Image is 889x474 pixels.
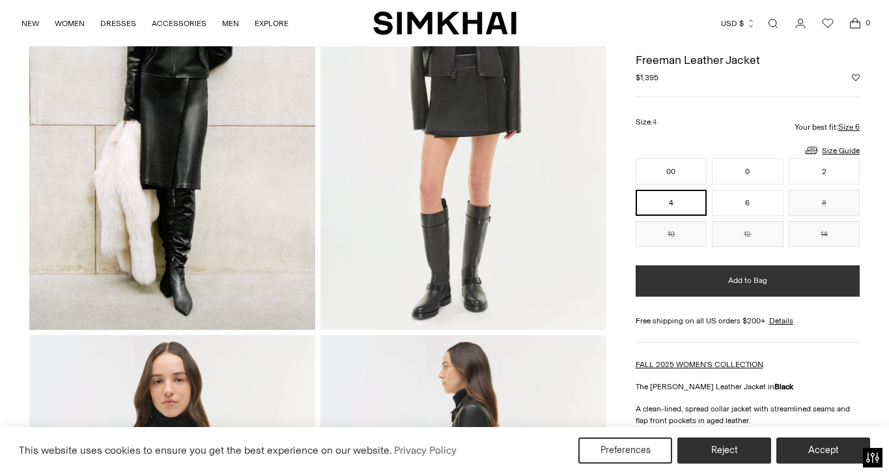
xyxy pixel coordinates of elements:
a: Details [769,315,793,327]
a: WOMEN [55,9,85,38]
label: Size: [636,116,656,128]
button: Preferences [578,437,672,464]
div: Free shipping on all US orders $200+ [636,315,860,327]
button: Size & Fit [636,426,860,460]
span: $1,395 [636,72,658,83]
a: Size Guide [804,142,860,158]
button: 0 [712,158,783,185]
button: 12 [712,221,783,247]
button: Add to Bag [636,265,860,297]
button: 6 [712,190,783,216]
a: NEW [21,9,39,38]
button: 00 [636,158,707,185]
span: 0 [862,17,873,29]
button: Add to Wishlist [852,74,860,81]
button: Reject [677,437,771,464]
button: USD $ [721,9,755,38]
a: SIMKHAI [373,10,516,36]
button: 14 [789,221,860,247]
strong: Black [774,382,793,391]
button: Accept [776,437,870,464]
button: 10 [636,221,707,247]
a: Open cart modal [842,10,868,37]
a: Open search modal [760,10,786,37]
p: The [PERSON_NAME] Leather Jacket in [636,381,860,393]
a: DRESSES [100,9,136,38]
button: 2 [789,158,860,185]
a: FALL 2025 WOMEN'S COLLECTION [636,360,763,369]
button: 4 [636,190,707,216]
a: ACCESSORIES [152,9,206,38]
a: MEN [222,9,239,38]
a: Wishlist [815,10,841,37]
p: A clean-lined, spread collar jacket with streamlined seams and flap front pockets in aged leather. [636,403,860,426]
a: Privacy Policy (opens in a new tab) [392,441,459,460]
span: 4 [653,118,656,126]
h1: Freeman Leather Jacket [636,54,860,66]
a: EXPLORE [255,9,289,38]
span: This website uses cookies to ensure you get the best experience on our website. [19,444,392,456]
span: Add to Bag [728,275,767,286]
button: 8 [789,190,860,216]
a: Go to the account page [787,10,813,37]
